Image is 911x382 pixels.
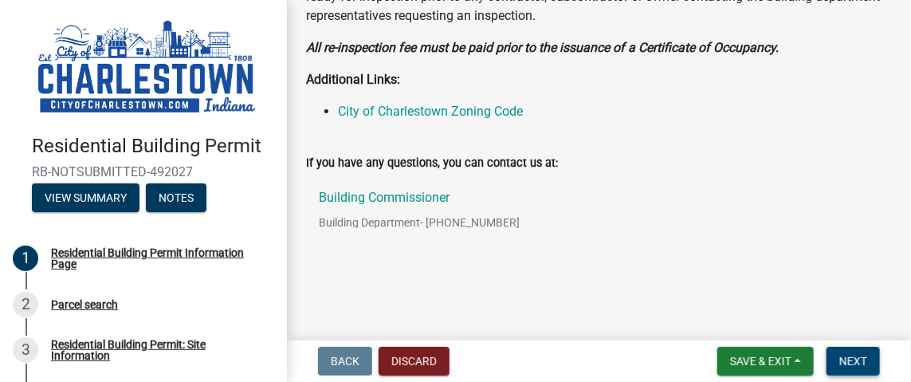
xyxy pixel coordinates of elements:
button: Notes [146,183,206,212]
div: 2 [13,292,38,317]
strong: Additional Links: [306,72,400,87]
span: - [PHONE_NUMBER] [420,216,520,229]
h4: Residential Building Permit [32,135,274,158]
button: Back [318,347,372,376]
wm-modal-confirm: Notes [146,192,206,205]
span: Back [331,355,359,368]
strong: All re-inspection fee must be paid prior to the issuance of a Certificate of Occupancy. [306,40,779,55]
div: 1 [13,246,38,271]
span: RB-NOTSUBMITTED-492027 [32,164,255,179]
a: Building CommissionerBuilding Department- [PHONE_NUMBER] [306,179,892,254]
a: City of Charlestown Zoning Code [338,104,523,119]
button: View Summary [32,183,139,212]
div: Parcel search [51,299,118,310]
div: 3 [13,337,38,363]
div: Residential Building Permit Information Page [51,247,261,270]
button: Discard [379,347,450,376]
p: Building Department [319,217,545,228]
p: Building Commissioner [319,191,520,204]
wm-modal-confirm: Summary [32,192,139,205]
div: Residential Building Permit: Site Information [51,339,261,361]
button: Next [827,347,880,376]
button: Save & Exit [717,347,814,376]
label: If you have any questions, you can contact us at: [306,158,558,169]
img: City of Charlestown, Indiana [32,17,261,118]
span: Next [839,355,867,368]
span: Save & Exit [730,355,791,368]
